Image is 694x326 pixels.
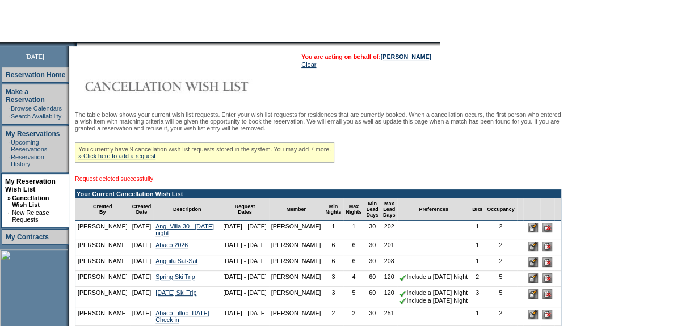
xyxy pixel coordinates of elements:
td: 2 [343,307,364,326]
td: 30 [364,239,381,255]
td: [DATE] [130,221,154,239]
img: chkSmaller.gif [399,298,406,304]
td: [PERSON_NAME] [269,221,323,239]
td: 6 [343,255,364,271]
nobr: [DATE] - [DATE] [223,257,267,264]
b: » [7,194,11,201]
td: Preferences [397,198,470,221]
a: Upcoming Reservations [11,139,47,153]
nobr: Include a [DATE] Night [399,297,468,304]
td: [PERSON_NAME] [75,255,130,271]
td: · [8,154,10,167]
a: Clear [301,61,316,68]
span: You are acting on behalf of: [301,53,431,60]
input: Delete this Request [542,273,552,283]
a: [DATE] Ski Trip [155,289,196,296]
td: BRs [470,198,485,221]
td: [DATE] [130,239,154,255]
img: chkSmaller.gif [399,274,406,281]
td: [PERSON_NAME] [75,287,130,307]
td: 5 [343,287,364,307]
td: 201 [381,239,398,255]
input: Delete this Request [542,223,552,232]
img: Cancellation Wish List [75,75,302,98]
td: [PERSON_NAME] [75,221,130,239]
img: chkSmaller.gif [399,290,406,297]
td: 60 [364,271,381,287]
td: Request Dates [221,198,269,221]
td: 1 [470,255,485,271]
td: [DATE] [130,271,154,287]
a: Anguila Sat-Sat [155,257,197,264]
td: 5 [485,287,517,307]
td: [PERSON_NAME] [269,287,323,307]
td: 4 [343,271,364,287]
td: [DATE] [130,307,154,326]
nobr: [DATE] - [DATE] [223,273,267,280]
td: 120 [381,287,398,307]
td: 30 [364,255,381,271]
a: My Reservation Wish List [5,177,56,193]
td: 2 [485,221,517,239]
td: 6 [343,239,364,255]
td: 2 [470,271,485,287]
td: Max Nights [343,198,364,221]
td: 5 [485,271,517,287]
a: Spring Ski Trip [155,273,195,280]
td: [DATE] [130,255,154,271]
input: Delete this Request [542,289,552,299]
span: [DATE] [25,53,44,60]
a: New Release Requests [12,209,49,223]
a: Browse Calendars [11,105,62,112]
td: 3 [323,271,343,287]
nobr: [DATE] - [DATE] [223,310,267,316]
a: [PERSON_NAME] [381,53,431,60]
td: 30 [364,307,381,326]
span: Request deleted successfully! [75,175,155,182]
td: 1 [343,221,364,239]
nobr: Include a [DATE] Night [399,273,468,280]
td: Description [153,198,221,221]
a: Search Availability [11,113,61,120]
td: 251 [381,307,398,326]
input: Edit this Request [528,273,538,283]
td: · [7,209,11,223]
img: blank.gif [77,42,78,46]
td: Min Nights [323,198,343,221]
a: Abaco Tilloo [DATE] Check in [155,310,209,323]
td: Max Lead Days [381,198,398,221]
td: 1 [323,221,343,239]
a: Cancellation Wish List [12,194,49,208]
td: 6 [323,255,343,271]
input: Delete this Request [542,310,552,319]
td: 2 [485,255,517,271]
td: 3 [323,287,343,307]
td: Min Lead Days [364,198,381,221]
a: Abaco 2026 [155,242,188,248]
a: » Click here to add a request [78,153,155,159]
td: [PERSON_NAME] [75,307,130,326]
input: Delete this Request [542,257,552,267]
td: · [8,113,10,120]
td: 2 [323,307,343,326]
td: [DATE] [130,287,154,307]
td: 120 [381,271,398,287]
a: Ang. Villa 30 - [DATE] night [155,223,214,236]
td: Created By [75,198,130,221]
td: 60 [364,287,381,307]
td: [PERSON_NAME] [269,271,323,287]
td: 6 [323,239,343,255]
td: · [8,105,10,112]
nobr: [DATE] - [DATE] [223,289,267,296]
td: [PERSON_NAME] [269,255,323,271]
td: [PERSON_NAME] [75,271,130,287]
a: My Reservations [6,130,60,138]
td: 1 [470,239,485,255]
td: 202 [381,221,398,239]
td: 208 [381,255,398,271]
nobr: [DATE] - [DATE] [223,223,267,230]
td: 2 [485,239,517,255]
td: [PERSON_NAME] [75,239,130,255]
input: Edit this Request [528,289,538,299]
a: Reservation Home [6,71,65,79]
